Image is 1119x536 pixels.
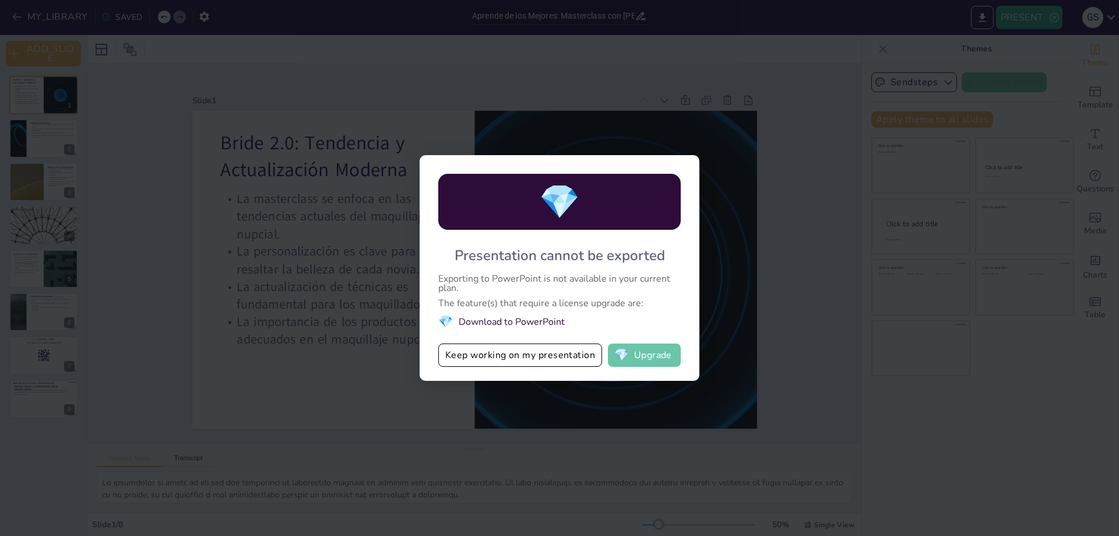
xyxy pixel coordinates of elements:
[455,246,665,265] div: Presentation cannot be exported
[438,274,681,293] div: Exporting to PowerPoint is not available in your current plan.
[438,344,602,367] button: Keep working on my presentation
[438,299,681,308] div: The feature(s) that require a license upgrade are:
[614,349,629,361] span: diamond
[438,314,681,330] li: Download to PowerPoint
[608,344,681,367] button: diamondUpgrade
[438,314,453,330] span: diamond
[539,180,580,225] span: diamond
